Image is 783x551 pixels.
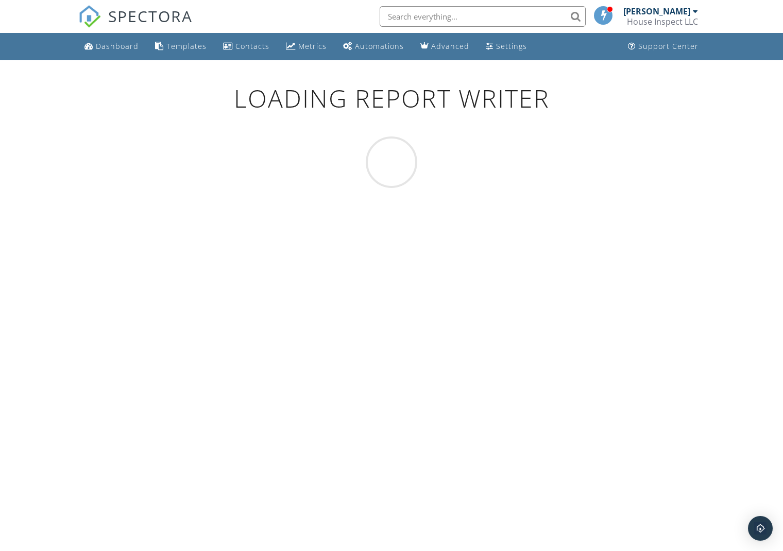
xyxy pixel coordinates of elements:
[282,37,331,56] a: Metrics
[431,41,469,51] div: Advanced
[496,41,527,51] div: Settings
[748,516,773,541] div: Open Intercom Messenger
[627,16,698,27] div: House Inspect LLC
[298,41,327,51] div: Metrics
[151,37,211,56] a: Templates
[96,41,139,51] div: Dashboard
[624,37,703,56] a: Support Center
[623,6,690,16] div: [PERSON_NAME]
[166,41,207,51] div: Templates
[108,5,193,27] span: SPECTORA
[78,14,193,36] a: SPECTORA
[219,37,274,56] a: Contacts
[416,37,473,56] a: Advanced
[235,41,269,51] div: Contacts
[355,41,404,51] div: Automations
[80,37,143,56] a: Dashboard
[482,37,531,56] a: Settings
[380,6,586,27] input: Search everything...
[638,41,699,51] div: Support Center
[339,37,408,56] a: Automations (Basic)
[78,5,101,28] img: The Best Home Inspection Software - Spectora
